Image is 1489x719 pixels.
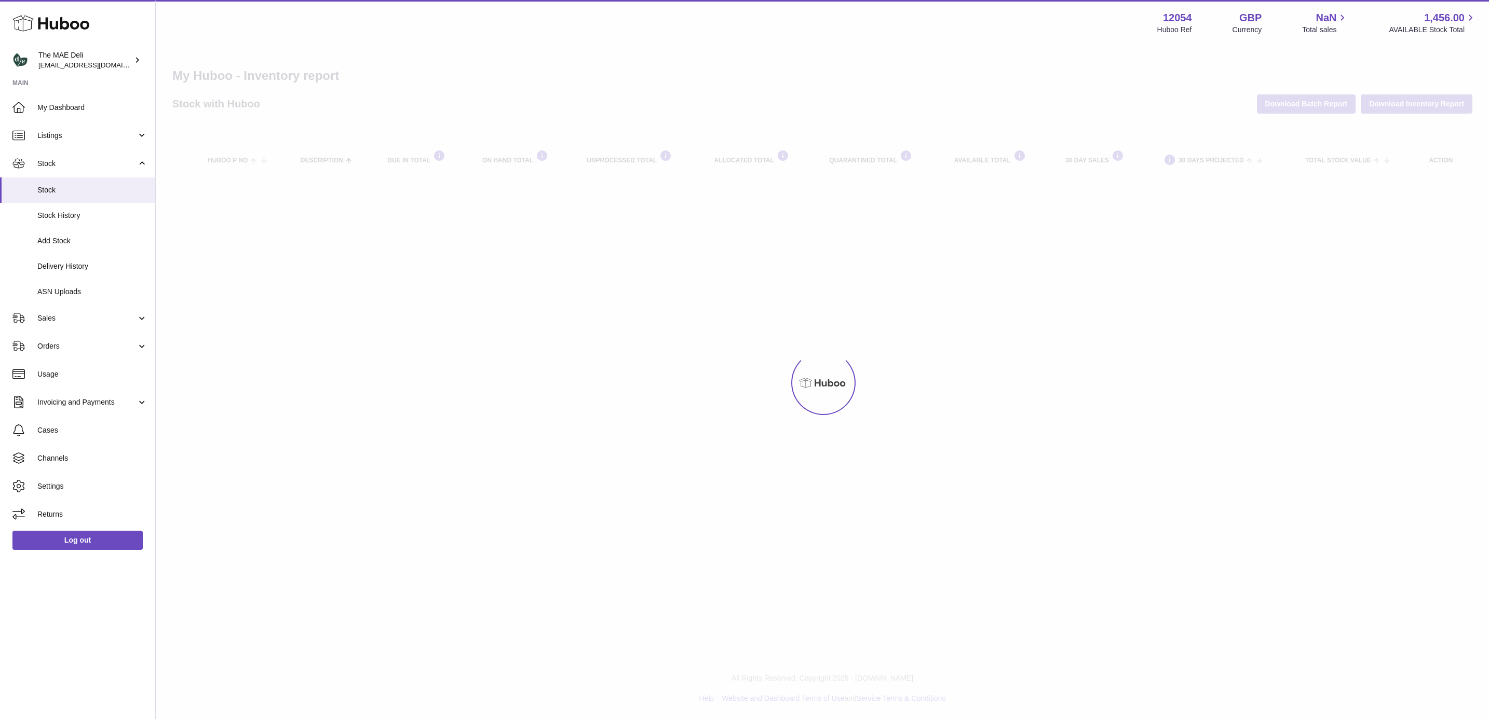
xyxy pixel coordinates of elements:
[1163,11,1192,25] strong: 12054
[1316,11,1336,25] span: NaN
[37,103,147,113] span: My Dashboard
[37,369,147,379] span: Usage
[12,52,28,68] img: logistics@deliciouslyella.com
[38,50,132,70] div: The MAE Deli
[38,61,153,69] span: [EMAIL_ADDRESS][DOMAIN_NAME]
[1389,25,1477,35] span: AVAILABLE Stock Total
[1302,11,1348,35] a: NaN Total sales
[1233,25,1262,35] div: Currency
[37,397,137,407] span: Invoicing and Payments
[37,185,147,195] span: Stock
[37,287,147,297] span: ASN Uploads
[37,211,147,220] span: Stock History
[37,481,147,491] span: Settings
[1302,25,1348,35] span: Total sales
[1157,25,1192,35] div: Huboo Ref
[1424,11,1465,25] span: 1,456.00
[37,313,137,323] span: Sales
[37,261,147,271] span: Delivery History
[37,236,147,246] span: Add Stock
[37,131,137,141] span: Listings
[37,453,147,463] span: Channels
[12,531,143,549] a: Log out
[37,341,137,351] span: Orders
[1239,11,1262,25] strong: GBP
[37,159,137,169] span: Stock
[37,509,147,519] span: Returns
[37,425,147,435] span: Cases
[1389,11,1477,35] a: 1,456.00 AVAILABLE Stock Total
